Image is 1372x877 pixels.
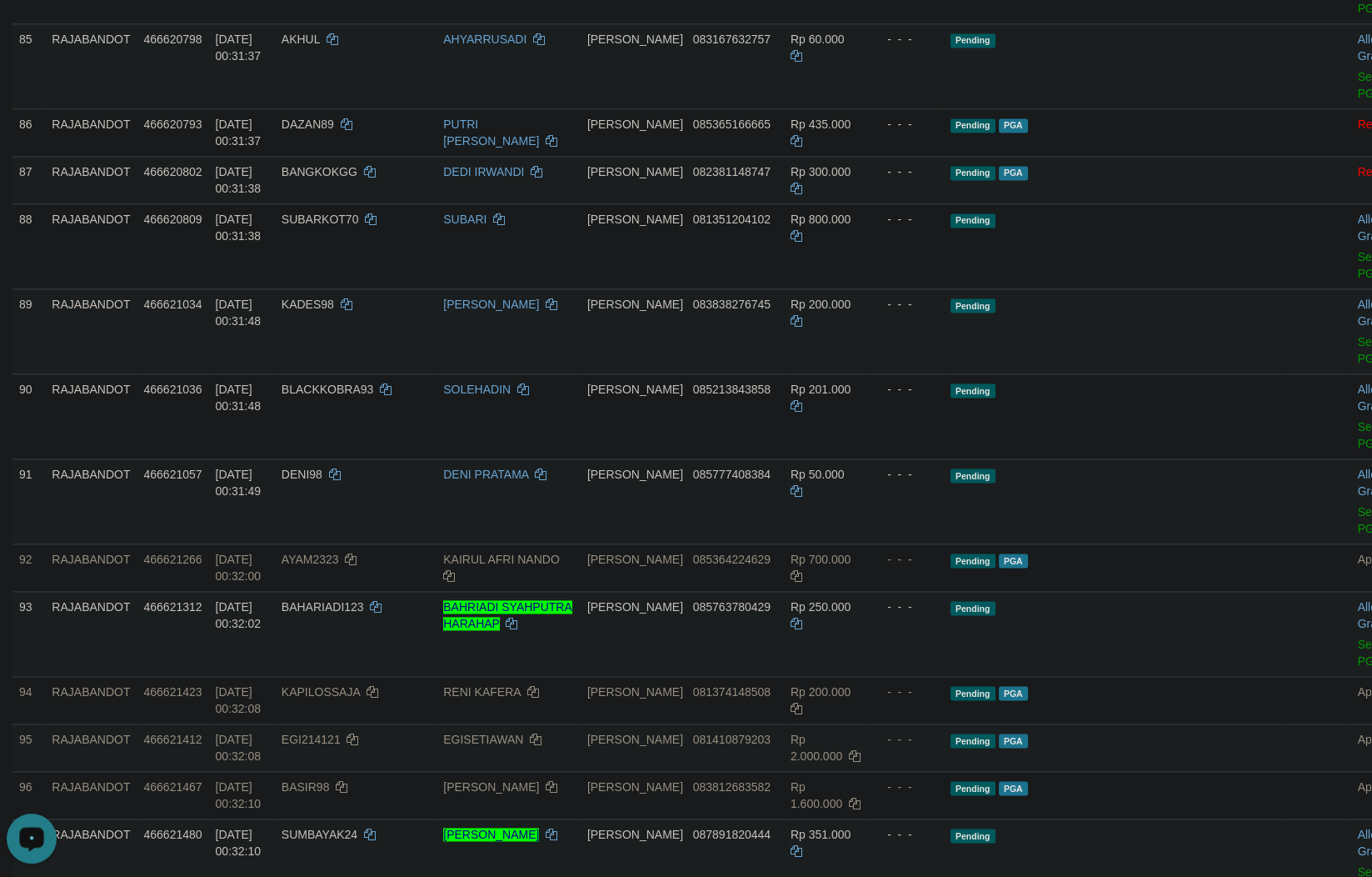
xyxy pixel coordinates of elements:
span: [DATE] 00:32:00 [216,553,262,583]
span: 466621312 [143,600,202,614]
td: RAJABANDOT [45,724,137,771]
span: Pending [950,734,995,748]
td: 96 [12,771,45,819]
td: 95 [12,724,45,771]
div: - - - [874,381,937,398]
span: Marked by adkpebhi [999,554,1028,568]
span: 466621036 [143,383,202,396]
span: Copy 081374148508 to clipboard [693,685,771,699]
td: 94 [12,676,45,724]
td: RAJABANDOT [45,373,137,459]
span: 466621480 [143,828,202,841]
span: Pending [950,33,995,48]
td: RAJABANDOT [45,459,137,544]
div: - - - [874,551,937,568]
span: 466621412 [143,733,202,746]
a: DENI PRATAMA [443,468,528,481]
span: Pending [950,554,995,568]
span: Pending [950,781,995,795]
span: AYAM2323 [282,553,339,566]
span: Rp 250.000 [791,600,851,614]
span: [DATE] 00:31:37 [216,33,262,63]
td: RAJABANDOT [45,288,137,373]
span: [DATE] 00:32:10 [216,828,262,858]
span: Copy 083838276745 to clipboard [693,298,771,311]
a: [PERSON_NAME] [443,780,539,794]
span: Copy 083167632757 to clipboard [693,33,771,46]
span: Marked by adkpebhi [999,686,1028,700]
button: Open LiveChat chat widget [7,7,57,57]
div: - - - [874,731,937,748]
span: KADES98 [282,298,334,311]
td: RAJABANDOT [45,23,137,108]
td: RAJABANDOT [45,108,137,156]
span: Copy 085365166665 to clipboard [693,118,771,131]
div: - - - [874,163,937,180]
span: Rp 351.000 [791,828,851,841]
span: Rp 800.000 [791,213,851,226]
span: Copy 081410879203 to clipboard [693,733,771,746]
span: Pending [950,118,995,133]
span: 466621057 [143,468,202,481]
a: SUBARI [443,213,486,226]
span: [DATE] 00:31:48 [216,298,262,328]
td: RAJABANDOT [45,156,137,203]
span: 466620802 [143,165,202,178]
td: RAJABANDOT [45,544,137,591]
span: 466621467 [143,780,202,794]
span: Copy 081351204102 to clipboard [693,213,771,226]
a: AHYARRUSADI [443,33,526,46]
span: SUBARKOT70 [282,213,359,226]
span: Rp 700.000 [791,553,851,566]
span: PGA [999,118,1028,133]
td: 91 [12,459,45,544]
span: [PERSON_NAME] [587,165,683,178]
span: [PERSON_NAME] [587,33,683,46]
span: Pending [950,166,995,180]
td: 85 [12,23,45,108]
td: 87 [12,156,45,203]
span: Marked by adkpebhi [999,734,1028,748]
span: [PERSON_NAME] [587,780,683,794]
td: RAJABANDOT [45,771,137,819]
span: [DATE] 00:31:37 [216,118,262,148]
span: Copy 085364224629 to clipboard [693,553,771,566]
span: Rp 300.000 [791,165,851,178]
a: BAHRIADI SYAHPUTRA HARAHAP [443,600,572,630]
div: - - - [874,31,937,48]
span: Pending [950,213,995,228]
span: AKHUL [282,33,320,46]
div: - - - [874,599,937,615]
span: [DATE] 00:31:48 [216,383,262,413]
td: 89 [12,288,45,373]
span: Rp 200.000 [791,298,851,311]
a: RENI KAFERA [443,685,521,699]
span: [DATE] 00:32:10 [216,780,262,810]
span: Copy 087891820444 to clipboard [693,828,771,841]
td: RAJABANDOT [45,676,137,724]
span: Copy 083812683582 to clipboard [693,780,771,794]
span: [DATE] 00:32:02 [216,600,262,630]
span: [PERSON_NAME] [587,828,683,841]
span: [PERSON_NAME] [587,118,683,131]
div: - - - [874,116,937,133]
div: - - - [874,826,937,843]
span: BLACKKOBRA93 [282,383,374,396]
span: 466621423 [143,685,202,699]
span: Pending [950,469,995,483]
span: [PERSON_NAME] [587,685,683,699]
span: [PERSON_NAME] [587,600,683,614]
a: EGISETIAWAN [443,733,523,746]
span: Copy 085777408384 to clipboard [693,468,771,481]
div: - - - [874,466,937,483]
a: SOLEHADIN [443,383,511,396]
span: 466620793 [143,118,202,131]
span: 466621034 [143,298,202,311]
a: [PERSON_NAME] [443,828,539,841]
span: 466620798 [143,33,202,46]
td: RAJABANDOT [45,591,137,676]
div: - - - [874,684,937,700]
td: 90 [12,373,45,459]
span: KAPILOSSAJA [282,685,360,699]
a: DEDI IRWANDI [443,165,524,178]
